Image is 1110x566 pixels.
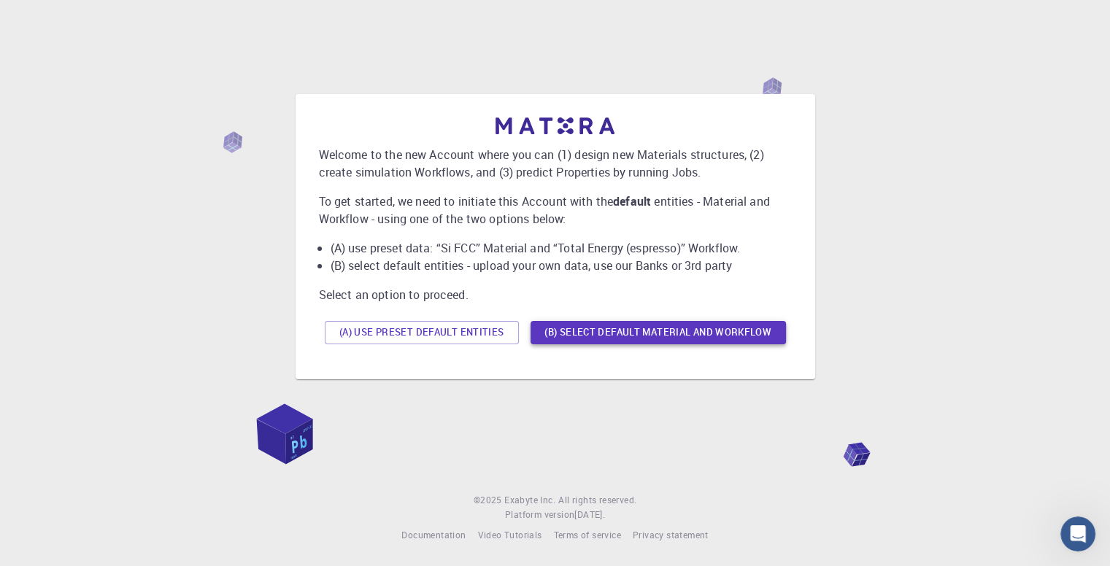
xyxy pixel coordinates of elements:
[505,508,574,522] span: Platform version
[319,286,792,303] p: Select an option to proceed.
[504,493,555,508] a: Exabyte Inc.
[319,193,792,228] p: To get started, we need to initiate this Account with the entities - Material and Workflow - usin...
[474,493,504,508] span: © 2025
[331,257,792,274] li: (B) select default entities - upload your own data, use our Banks or 3rd party
[477,529,541,540] span: Video Tutorials
[331,239,792,257] li: (A) use preset data: “Si FCC” Material and “Total Energy (espresso)” Workflow.
[319,146,792,181] p: Welcome to the new Account where you can (1) design new Materials structures, (2) create simulati...
[401,528,466,543] a: Documentation
[29,10,82,23] span: Support
[504,494,555,505] span: Exabyte Inc.
[574,508,605,520] span: [DATE] .
[613,193,651,209] b: default
[558,493,636,508] span: All rights reserved.
[553,529,620,540] span: Terms of service
[1060,516,1095,551] iframe: Intercom live chat
[325,321,519,344] button: (A) Use preset default entities
[553,528,620,543] a: Terms of service
[496,117,615,134] img: logo
[477,528,541,543] a: Video Tutorials
[633,529,709,540] span: Privacy statement
[574,508,605,522] a: [DATE].
[401,529,466,540] span: Documentation
[531,321,786,344] button: (B) Select default material and workflow
[633,528,709,543] a: Privacy statement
